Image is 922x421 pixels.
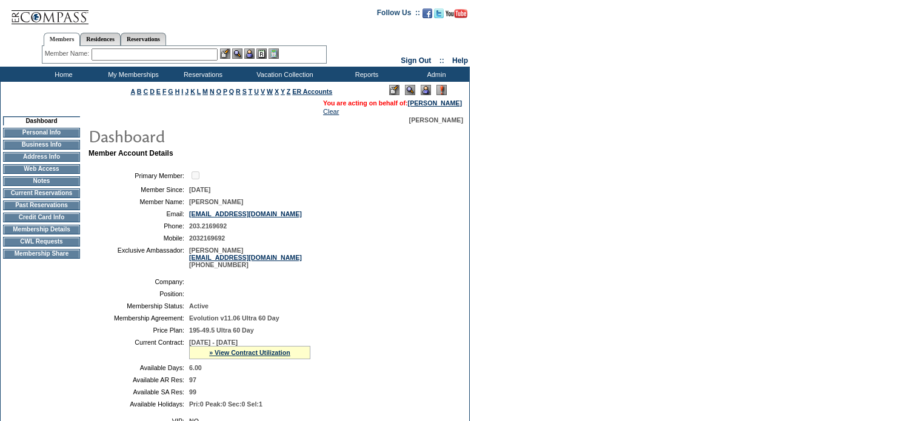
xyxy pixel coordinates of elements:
td: Business Info [3,140,80,150]
a: T [249,88,253,95]
img: View Mode [405,85,415,95]
a: ER Accounts [292,88,332,95]
a: R [236,88,241,95]
td: Address Info [3,152,80,162]
img: View [232,48,242,59]
span: You are acting on behalf of: [323,99,462,107]
img: Become our fan on Facebook [423,8,432,18]
td: Notes [3,176,80,186]
td: Membership Agreement: [93,314,184,322]
td: Exclusive Ambassador: [93,247,184,268]
a: W [267,88,273,95]
img: b_calculator.gif [269,48,279,59]
div: Member Name: [45,48,92,59]
td: Reports [330,67,400,82]
a: Help [452,56,468,65]
span: 2032169692 [189,234,225,242]
td: Home [27,67,97,82]
img: Impersonate [421,85,431,95]
td: Current Reservations [3,188,80,198]
span: 203.2169692 [189,222,227,230]
td: Primary Member: [93,170,184,181]
a: X [275,88,279,95]
a: B [137,88,142,95]
a: Members [44,33,81,46]
span: [DATE] - [DATE] [189,339,238,346]
a: I [181,88,183,95]
span: Active [189,302,209,310]
a: Reservations [121,33,166,45]
span: [PERSON_NAME] [409,116,463,124]
a: H [175,88,180,95]
td: Mobile: [93,234,184,242]
a: M [202,88,208,95]
span: [PERSON_NAME] [PHONE_NUMBER] [189,247,302,268]
td: Available Days: [93,364,184,371]
a: Residences [80,33,121,45]
td: Price Plan: [93,327,184,334]
a: Y [281,88,285,95]
td: Follow Us :: [377,7,420,22]
img: Reservations [256,48,267,59]
img: Follow us on Twitter [434,8,444,18]
img: Impersonate [244,48,255,59]
a: J [185,88,189,95]
td: Admin [400,67,470,82]
img: pgTtlDashboard.gif [88,124,330,148]
span: 195-49.5 Ultra 60 Day [189,327,254,334]
a: Follow us on Twitter [434,12,444,19]
a: C [143,88,148,95]
span: :: [439,56,444,65]
a: K [190,88,195,95]
a: Sign Out [401,56,431,65]
td: CWL Requests [3,237,80,247]
a: O [216,88,221,95]
td: Current Contract: [93,339,184,359]
a: Q [229,88,234,95]
a: E [156,88,161,95]
a: N [210,88,215,95]
td: Membership Details [3,225,80,234]
td: Membership Status: [93,302,184,310]
td: Reservations [167,67,236,82]
td: Email: [93,210,184,217]
td: Phone: [93,222,184,230]
a: [EMAIL_ADDRESS][DOMAIN_NAME] [189,254,302,261]
span: 99 [189,388,196,396]
img: Log Concern/Member Elevation [436,85,447,95]
span: [PERSON_NAME] [189,198,243,205]
a: Subscribe to our YouTube Channel [446,12,467,19]
a: D [150,88,155,95]
td: Vacation Collection [236,67,330,82]
a: » View Contract Utilization [209,349,290,356]
span: Evolution v11.06 Ultra 60 Day [189,314,279,322]
a: L [197,88,201,95]
td: My Memberships [97,67,167,82]
span: [DATE] [189,186,210,193]
td: Position: [93,290,184,297]
a: Become our fan on Facebook [423,12,432,19]
td: Member Name: [93,198,184,205]
a: Z [287,88,291,95]
td: Web Access [3,164,80,174]
td: Member Since: [93,186,184,193]
span: 97 [189,376,196,383]
td: Personal Info [3,128,80,138]
a: [PERSON_NAME] [408,99,462,107]
td: Dashboard [3,116,80,125]
a: A [131,88,135,95]
td: Credit Card Info [3,213,80,222]
td: Membership Share [3,249,80,259]
a: F [162,88,167,95]
img: Edit Mode [389,85,399,95]
img: Subscribe to our YouTube Channel [446,9,467,18]
td: Available SA Res: [93,388,184,396]
a: U [254,88,259,95]
a: V [261,88,265,95]
a: G [168,88,173,95]
b: Member Account Details [89,149,173,157]
img: b_edit.gif [220,48,230,59]
a: P [223,88,227,95]
td: Available AR Res: [93,376,184,383]
span: 6.00 [189,364,202,371]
